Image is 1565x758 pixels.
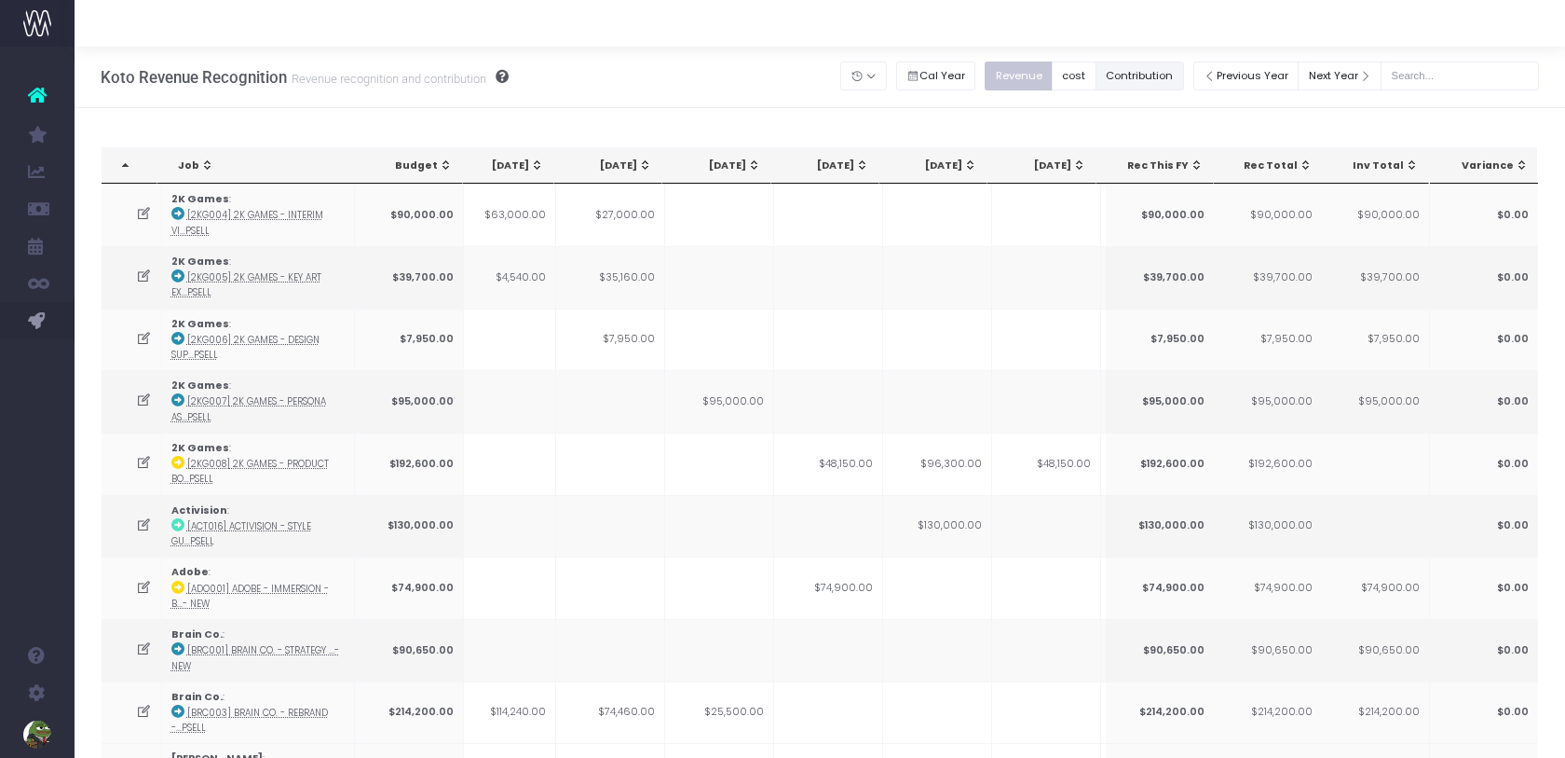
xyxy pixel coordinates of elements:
[1105,495,1214,558] td: $130,000.00
[171,209,323,236] abbr: [2KG004] 2K Games - Interim Visual - Brand - Upsell
[447,246,556,309] td: $4,540.00
[355,682,464,744] td: $214,200.00
[162,246,355,309] td: :
[771,148,879,184] th: Oct 25: activate to sort column ascending
[1320,370,1429,433] td: $95,000.00
[1096,148,1204,184] th: Jan 26: activate to sort column ascending
[355,309,464,371] td: $7,950.00
[162,557,355,619] td: :
[1320,309,1429,371] td: $7,950.00
[1095,62,1184,90] button: Contribution
[101,68,509,87] h3: Koto Revenue Recognition
[179,158,349,173] div: Job
[171,441,229,455] strong: 2K Games
[1105,619,1214,682] td: $90,650.00
[556,309,665,371] td: $7,950.00
[1429,557,1538,619] td: $0.00
[1213,682,1322,744] td: $214,200.00
[1429,370,1538,433] td: $0.00
[774,433,883,495] td: $48,150.00
[355,619,464,682] td: $90,650.00
[171,690,223,704] strong: Brain Co.
[162,148,360,184] th: Job: activate to sort column ascending
[1213,246,1322,309] td: $39,700.00
[447,184,556,246] td: $63,000.00
[774,557,883,619] td: $74,900.00
[1429,619,1538,682] td: $0.00
[171,379,229,393] strong: 2K Games
[1105,184,1214,246] td: $90,000.00
[355,495,464,558] td: $130,000.00
[171,520,311,547] abbr: [ACT016] Activision - Style Guide and Icon Explore - Brand - Upsell
[171,644,339,671] abbr: [BRC001] Brain Co. - Strategy - Brand - New
[171,271,321,298] abbr: [2KG005] 2K Games - Key Art Explore - Brand - Upsell
[1447,158,1529,173] div: Variance
[556,682,665,744] td: $74,460.00
[1320,184,1429,246] td: $90,000.00
[1052,62,1096,90] button: cost
[1231,158,1312,173] div: Rec Total
[171,458,329,485] abbr: [2KG008] 2k Games - Product Book - Digital - Upsell
[1213,495,1322,558] td: $130,000.00
[171,192,229,206] strong: 2K Games
[1429,309,1538,371] td: $0.00
[1430,148,1539,184] th: Variance: activate to sort column ascending
[171,334,320,361] abbr: [2KG006] 2K Games - Design Support - Brand - Upsell
[1320,682,1429,744] td: $214,200.00
[171,317,229,331] strong: 2K Games
[1105,309,1214,371] td: $7,950.00
[171,583,329,610] abbr: [ADO001] Adobe - Immersion - Brand - New
[1338,158,1419,173] div: Inv Total
[162,495,355,558] td: :
[1105,433,1214,495] td: $192,600.00
[1298,62,1381,90] button: Next Year
[171,627,223,641] strong: Brain Co.
[556,184,665,246] td: $27,000.00
[788,158,869,173] div: [DATE]
[355,148,463,184] th: Budget: activate to sort column ascending
[1213,557,1322,619] td: $74,900.00
[1213,433,1322,495] td: $192,600.00
[1105,557,1214,619] td: $74,900.00
[1193,62,1300,90] button: Previous Year
[162,184,355,246] td: :
[355,370,464,433] td: $95,000.00
[992,433,1101,495] td: $48,150.00
[372,158,453,173] div: Budget
[447,682,556,744] td: $114,240.00
[355,184,464,246] td: $90,000.00
[665,682,774,744] td: $25,500.00
[1429,246,1538,309] td: $0.00
[554,148,662,184] th: Aug 25: activate to sort column ascending
[1429,184,1538,246] td: $0.00
[355,557,464,619] td: $74,900.00
[162,619,355,682] td: :
[171,255,229,269] strong: 2K Games
[462,158,543,173] div: [DATE]
[23,721,51,749] img: images/default_profile_image.png
[162,370,355,433] td: :
[1429,495,1538,558] td: $0.00
[896,57,986,95] div: Small button group
[883,433,992,495] td: $96,300.00
[1106,148,1214,184] th: Rec This FY: activate to sort column ascending
[662,148,770,184] th: Sep 25: activate to sort column ascending
[1105,246,1214,309] td: $39,700.00
[883,495,992,558] td: $130,000.00
[355,246,464,309] td: $39,700.00
[1213,309,1322,371] td: $7,950.00
[171,707,328,734] abbr: [BRC003] Brain Co. - Rebrand - Brand - Upsell
[171,503,227,517] strong: Activision
[556,246,665,309] td: $35,160.00
[987,148,1095,184] th: Dec 25: activate to sort column ascending
[1105,370,1214,433] td: $95,000.00
[1123,158,1204,173] div: Rec This FY
[1214,148,1322,184] th: Rec Total: activate to sort column ascending
[287,68,486,87] small: Revenue recognition and contribution
[985,62,1053,90] button: Revenue
[1381,62,1539,90] input: Search...
[1213,619,1322,682] td: $90,650.00
[1429,433,1538,495] td: $0.00
[1320,246,1429,309] td: $39,700.00
[896,62,976,90] button: Cal Year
